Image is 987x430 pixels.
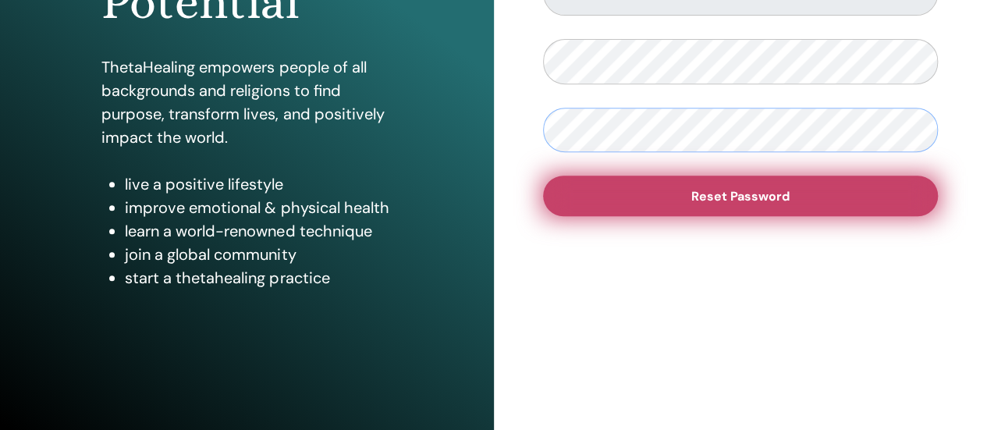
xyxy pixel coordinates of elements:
p: ThetaHealing empowers people of all backgrounds and religions to find purpose, transform lives, a... [101,55,392,149]
li: live a positive lifestyle [125,172,392,196]
button: Reset Password [543,176,939,216]
li: learn a world-renowned technique [125,219,392,243]
span: Reset Password [691,188,790,204]
li: improve emotional & physical health [125,196,392,219]
li: join a global community [125,243,392,266]
li: start a thetahealing practice [125,266,392,290]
